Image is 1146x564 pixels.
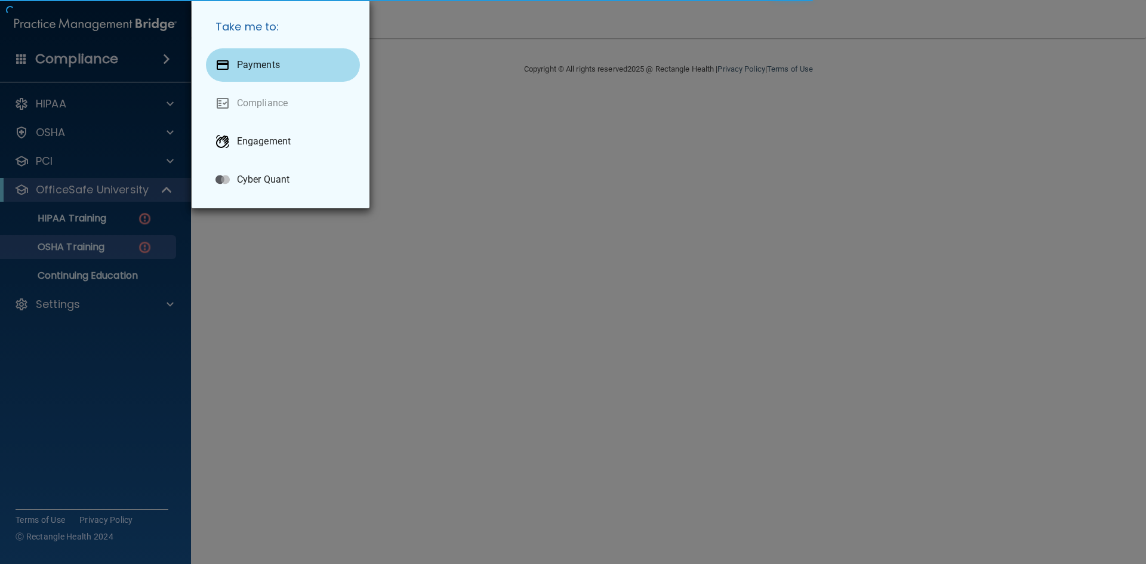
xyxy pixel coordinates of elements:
p: Cyber Quant [237,174,289,186]
p: Engagement [237,135,291,147]
h5: Take me to: [206,10,360,44]
a: Engagement [206,125,360,158]
a: Payments [206,48,360,82]
a: Compliance [206,87,360,120]
a: Cyber Quant [206,163,360,196]
iframe: Drift Widget Chat Controller [939,479,1132,527]
p: Payments [237,59,280,71]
